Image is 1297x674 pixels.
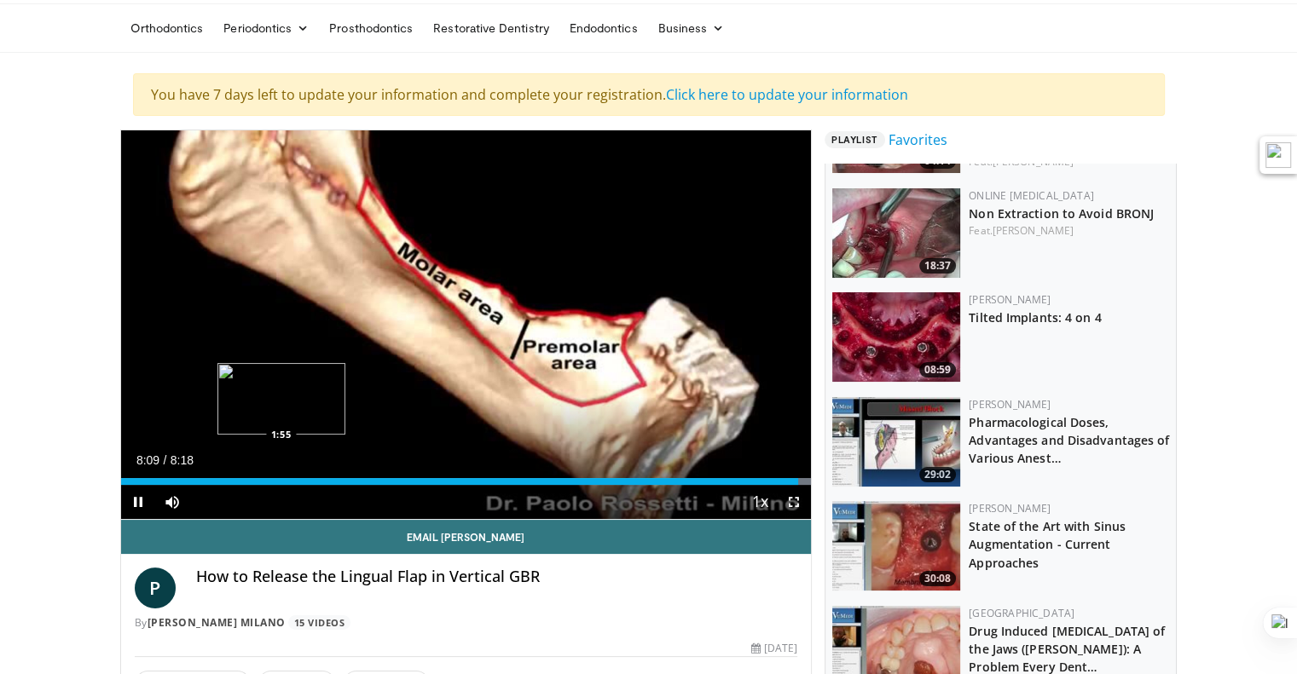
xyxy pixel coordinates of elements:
h4: How to Release the Lingual Flap in Vertical GBR [196,567,798,586]
span: 8:09 [136,453,159,467]
span: 08:59 [919,362,956,377]
a: Click here to update your information [666,85,908,104]
a: 08:59 [832,292,960,382]
span: 18:37 [919,258,956,274]
a: [PERSON_NAME] Milano [148,615,286,630]
a: 30:08 [832,501,960,590]
a: Tilted Implants: 4 on 4 [969,309,1101,325]
a: Business [648,11,735,45]
button: Fullscreen [777,485,811,519]
a: P [135,567,176,608]
a: Periodontics [213,11,319,45]
video-js: Video Player [121,130,812,520]
button: Mute [155,485,189,519]
img: d93abb04-43be-42ba-9e81-e536ef9811c2.150x105_q85_crop-smart_upscale.jpg [832,188,960,278]
span: 29:02 [919,467,956,482]
a: Non Extraction to Avoid BRONJ [969,205,1154,222]
img: 62cb2341-fa7f-401f-a0d7-44be8aa3845d.150x105_q85_crop-smart_upscale.jpg [832,501,960,590]
a: State of the Art with Sinus Augmentation - Current Approaches [969,518,1126,570]
a: [PERSON_NAME] [969,397,1051,412]
a: [PERSON_NAME] [969,501,1051,516]
a: Pharmacological Doses, Advantages and Disadvantages of Various Anest… [969,414,1169,466]
a: [GEOGRAPHIC_DATA] [969,606,1074,620]
a: [PERSON_NAME] [969,292,1051,307]
a: 15 Videos [288,615,350,630]
a: Prosthodontics [319,11,423,45]
a: Email [PERSON_NAME] [121,520,812,554]
a: Orthodontics [120,11,214,45]
a: Restorative Dentistry [423,11,559,45]
button: Pause [121,485,155,519]
a: [PERSON_NAME] [993,223,1074,238]
a: 29:02 [832,397,960,487]
div: You have 7 days left to update your information and complete your registration. [133,73,1165,116]
div: [DATE] [751,641,797,656]
span: / [164,453,167,467]
a: Favorites [889,130,947,150]
img: 6ef2203f-6671-4b11-9bba-36e2338194a2.150x105_q85_crop-smart_upscale.jpg [832,292,960,382]
img: image.jpeg [217,363,345,435]
span: Playlist [825,131,884,148]
div: Feat. [969,223,1169,239]
div: By [135,615,798,631]
span: 8:18 [171,453,194,467]
button: Playback Rate [743,485,777,519]
img: 50a554f9-73d4-4b73-8c55-f38d75d5a357.150x105_q85_crop-smart_upscale.jpg [832,397,960,487]
div: Progress Bar [121,478,812,485]
a: Endodontics [559,11,648,45]
span: 30:08 [919,571,956,586]
a: 18:37 [832,188,960,278]
a: OnLine [MEDICAL_DATA] [969,188,1094,203]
